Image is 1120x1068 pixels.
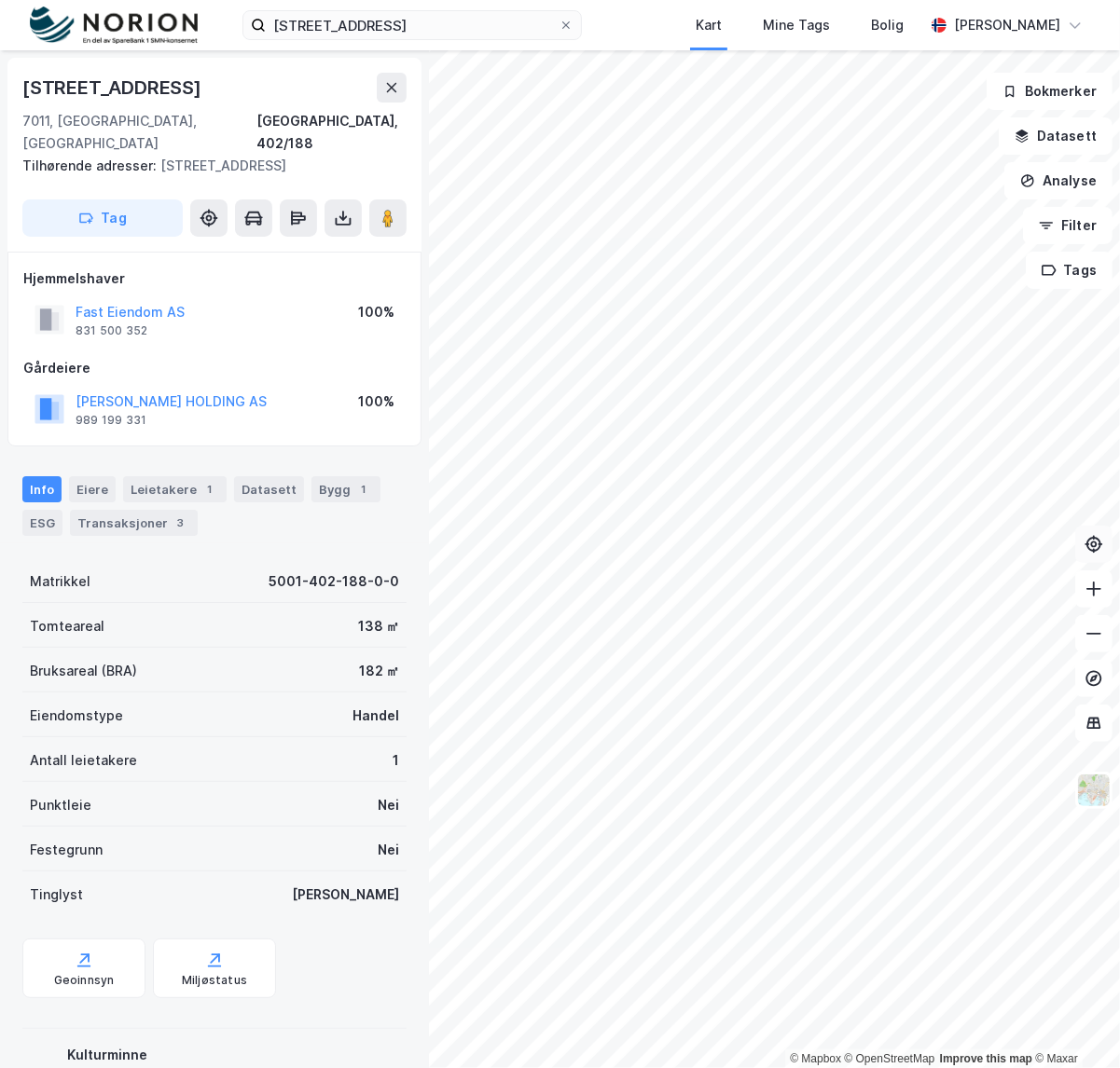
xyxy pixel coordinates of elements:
div: Info [22,476,62,502]
div: Miljøstatus [182,973,247,988]
div: Festegrunn [30,839,103,861]
button: Tag [22,199,183,237]
div: Bygg [311,476,380,502]
div: [PERSON_NAME] [292,883,399,906]
div: Tinglyst [30,883,83,906]
div: 1 [354,480,373,499]
button: Tags [1026,252,1113,289]
button: Bokmerker [987,73,1113,110]
div: 100% [358,390,394,413]
div: 100% [358,301,394,323]
div: 989 199 331 [76,413,146,428]
a: OpenStreetMap [845,1052,935,1065]
div: Kontrollprogram for chat [1027,979,1120,1068]
div: 7011, [GEOGRAPHIC_DATA], [GEOGRAPHIC_DATA] [22,110,256,155]
div: [GEOGRAPHIC_DATA], 402/188 [256,110,407,155]
div: Gårdeiere [23,357,406,379]
div: Antall leietakere [30,749,137,772]
div: Matrikkel [30,570,90,593]
div: 1 [393,749,399,772]
input: Søk på adresse, matrikkel, gårdeiere, leietakere eller personer [266,11,559,39]
div: Nei [378,839,399,861]
div: Nei [378,794,399,816]
div: Eiere [69,476,116,502]
div: Leietakere [123,476,227,502]
div: ESG [22,510,62,536]
div: Handel [353,705,399,727]
div: Tomteareal [30,615,104,637]
img: Z [1076,773,1112,808]
div: 5001-402-188-0-0 [269,570,399,593]
div: Datasett [234,476,304,502]
a: Improve this map [940,1052,1032,1065]
a: Mapbox [790,1052,841,1065]
div: Hjemmelshaver [23,267,406,290]
span: Tilhørende adresser: [22,157,160,173]
div: [STREET_ADDRESS] [22,73,205,103]
div: 1 [200,480,219,499]
div: Transaksjoner [70,510,198,536]
div: Kulturminne [67,1044,399,1066]
iframe: Chat Widget [1027,979,1120,1068]
img: norion-logo.80e7a08dc31c2e691866.png [30,7,198,45]
button: Datasett [999,117,1113,155]
div: 831 500 352 [76,323,147,338]
div: Geoinnsyn [54,973,115,988]
div: [STREET_ADDRESS] [22,155,392,177]
div: Eiendomstype [30,705,123,727]
button: Filter [1023,207,1113,244]
div: Punktleie [30,794,91,816]
div: Bruksareal (BRA) [30,660,137,682]
div: [PERSON_NAME] [954,14,1060,36]
div: 182 ㎡ [359,660,399,682]
div: 3 [172,513,190,532]
div: Bolig [871,14,904,36]
button: Analyse [1004,162,1113,199]
div: 138 ㎡ [358,615,399,637]
div: Mine Tags [763,14,830,36]
div: Kart [696,14,722,36]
